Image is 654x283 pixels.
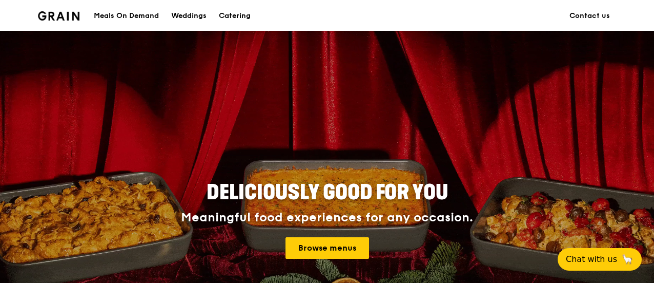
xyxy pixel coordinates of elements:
span: 🦙 [621,253,633,266]
button: Chat with us🦙 [558,248,642,271]
div: Catering [219,1,251,31]
a: Catering [213,1,257,31]
a: Weddings [165,1,213,31]
span: Deliciously good for you [207,180,448,205]
div: Meals On Demand [94,1,159,31]
div: Meaningful food experiences for any occasion. [142,211,512,225]
img: Grain [38,11,79,21]
div: Weddings [171,1,207,31]
a: Browse menus [285,237,369,259]
span: Chat with us [566,253,617,266]
a: Contact us [563,1,616,31]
